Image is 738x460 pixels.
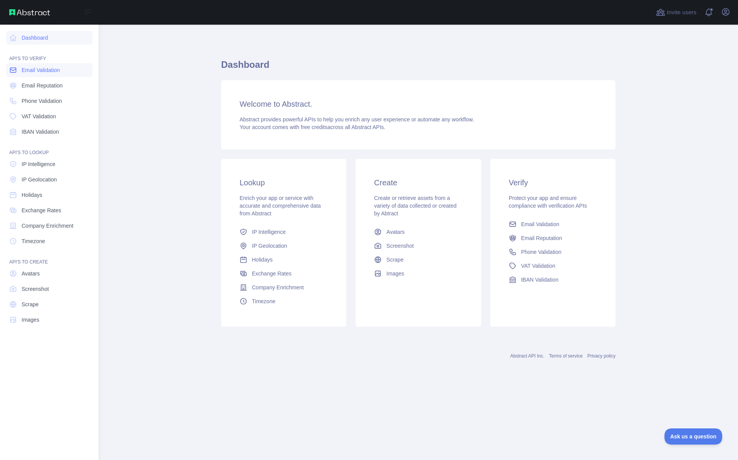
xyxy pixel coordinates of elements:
[236,294,331,308] a: Timezone
[506,245,600,259] a: Phone Validation
[252,270,292,277] span: Exchange Rates
[252,228,286,236] span: IP Intelligence
[22,301,39,308] span: Scrape
[236,267,331,280] a: Exchange Rates
[521,262,555,270] span: VAT Validation
[664,428,723,445] iframe: Toggle Customer Support
[6,297,92,311] a: Scrape
[6,203,92,217] a: Exchange Rates
[252,256,273,264] span: Holidays
[6,46,92,62] div: API'S TO VERIFY
[6,219,92,233] a: Company Enrichment
[386,228,404,236] span: Avatars
[22,270,40,277] span: Avatars
[240,116,474,123] span: Abstract provides powerful APIs to help you enrich any user experience or automate any workflow.
[6,140,92,156] div: API'S TO LOOKUP
[587,353,616,359] a: Privacy policy
[371,253,465,267] a: Scrape
[240,195,321,217] span: Enrich your app or service with accurate and comprehensive data from Abstract
[6,250,92,265] div: API'S TO CREATE
[22,285,49,293] span: Screenshot
[22,222,74,230] span: Company Enrichment
[22,316,39,324] span: Images
[22,237,45,245] span: Timezone
[6,109,92,123] a: VAT Validation
[6,125,92,139] a: IBAN Validation
[22,128,59,136] span: IBAN Validation
[654,6,698,18] button: Invite users
[6,313,92,327] a: Images
[509,177,597,188] h3: Verify
[549,353,582,359] a: Terms of service
[22,112,56,120] span: VAT Validation
[236,280,331,294] a: Company Enrichment
[236,225,331,239] a: IP Intelligence
[386,256,403,264] span: Scrape
[521,234,562,242] span: Email Reputation
[22,82,63,89] span: Email Reputation
[22,97,62,105] span: Phone Validation
[6,94,92,108] a: Phone Validation
[371,225,465,239] a: Avatars
[6,173,92,186] a: IP Geolocation
[510,353,545,359] a: Abstract API Inc.
[22,160,55,168] span: IP Intelligence
[236,253,331,267] a: Holidays
[6,79,92,92] a: Email Reputation
[22,206,61,214] span: Exchange Rates
[509,195,587,209] span: Protect your app and ensure compliance with verification APIs
[301,124,327,130] span: free credits
[22,176,57,183] span: IP Geolocation
[252,297,275,305] span: Timezone
[6,31,92,45] a: Dashboard
[240,99,597,109] h3: Welcome to Abstract.
[240,177,328,188] h3: Lookup
[374,195,456,217] span: Create or retrieve assets from a variety of data collected or created by Abtract
[6,188,92,202] a: Holidays
[521,276,559,284] span: IBAN Validation
[6,234,92,248] a: Timezone
[506,259,600,273] a: VAT Validation
[22,66,60,74] span: Email Validation
[236,239,331,253] a: IP Geolocation
[386,270,404,277] span: Images
[6,157,92,171] a: IP Intelligence
[371,267,465,280] a: Images
[252,284,304,291] span: Company Enrichment
[22,191,42,199] span: Holidays
[667,8,696,17] span: Invite users
[521,248,562,256] span: Phone Validation
[374,177,462,188] h3: Create
[221,59,616,77] h1: Dashboard
[521,220,559,228] span: Email Validation
[371,239,465,253] a: Screenshot
[386,242,414,250] span: Screenshot
[506,217,600,231] a: Email Validation
[506,273,600,287] a: IBAN Validation
[6,282,92,296] a: Screenshot
[9,9,50,15] img: Abstract API
[6,267,92,280] a: Avatars
[506,231,600,245] a: Email Reputation
[240,124,385,130] span: Your account comes with across all Abstract APIs.
[252,242,287,250] span: IP Geolocation
[6,63,92,77] a: Email Validation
